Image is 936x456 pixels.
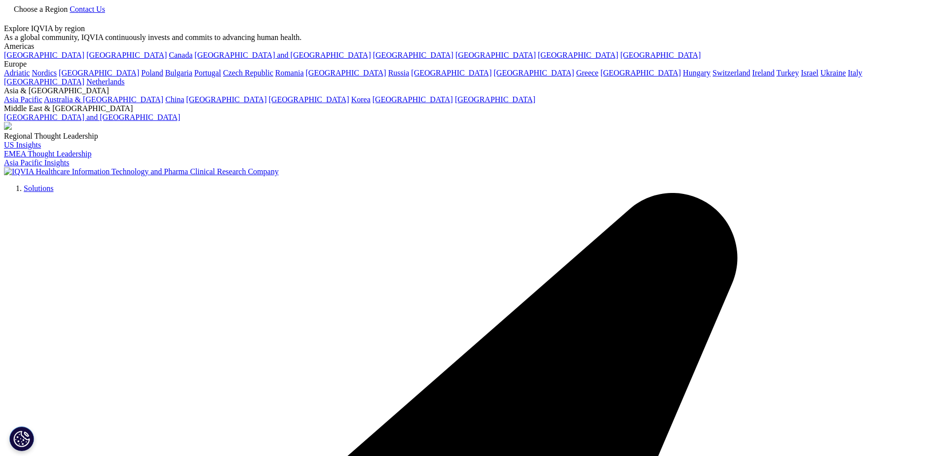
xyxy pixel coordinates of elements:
a: [GEOGRAPHIC_DATA] and [GEOGRAPHIC_DATA] [4,113,180,121]
div: Middle East & [GEOGRAPHIC_DATA] [4,104,932,113]
div: Americas [4,42,932,51]
a: [GEOGRAPHIC_DATA] [306,69,386,77]
a: Hungary [683,69,711,77]
a: Contact Us [70,5,105,13]
a: Russia [388,69,410,77]
a: [GEOGRAPHIC_DATA] [455,95,535,104]
a: US Insights [4,141,41,149]
a: Poland [141,69,163,77]
a: Italy [848,69,862,77]
a: China [165,95,184,104]
a: Korea [351,95,371,104]
a: Ireland [752,69,775,77]
a: Portugal [194,69,221,77]
a: Czech Republic [223,69,273,77]
a: Solutions [24,184,53,192]
a: [GEOGRAPHIC_DATA] [455,51,536,59]
a: [GEOGRAPHIC_DATA] [600,69,681,77]
a: Australia & [GEOGRAPHIC_DATA] [44,95,163,104]
a: Adriatic [4,69,30,77]
a: [GEOGRAPHIC_DATA] [269,95,349,104]
a: [GEOGRAPHIC_DATA] [538,51,618,59]
a: [GEOGRAPHIC_DATA] [620,51,701,59]
a: Asia Pacific Insights [4,158,69,167]
div: Explore IQVIA by region [4,24,932,33]
a: [GEOGRAPHIC_DATA] [373,51,453,59]
div: Regional Thought Leadership [4,132,932,141]
a: Switzerland [712,69,750,77]
a: Ukraine [821,69,846,77]
a: Asia Pacific [4,95,42,104]
a: Nordics [32,69,57,77]
a: [GEOGRAPHIC_DATA] [4,77,84,86]
a: Romania [275,69,304,77]
a: Israel [801,69,819,77]
div: As a global community, IQVIA continuously invests and commits to advancing human health. [4,33,932,42]
a: Greece [576,69,599,77]
a: Bulgaria [165,69,192,77]
a: EMEA Thought Leadership [4,150,91,158]
a: Canada [169,51,192,59]
button: Cookies Settings [9,426,34,451]
div: Asia & [GEOGRAPHIC_DATA] [4,86,932,95]
a: [GEOGRAPHIC_DATA] [186,95,266,104]
a: [GEOGRAPHIC_DATA] [411,69,491,77]
a: [GEOGRAPHIC_DATA] [494,69,574,77]
a: [GEOGRAPHIC_DATA] [4,51,84,59]
a: Netherlands [86,77,124,86]
a: Turkey [777,69,799,77]
a: [GEOGRAPHIC_DATA] [86,51,167,59]
a: [GEOGRAPHIC_DATA] [373,95,453,104]
a: [GEOGRAPHIC_DATA] and [GEOGRAPHIC_DATA] [194,51,371,59]
span: Choose a Region [14,5,68,13]
img: 2093_analyzing-data-using-big-screen-display-and-laptop.png [4,122,12,130]
a: [GEOGRAPHIC_DATA] [59,69,139,77]
div: Europe [4,60,932,69]
img: IQVIA Healthcare Information Technology and Pharma Clinical Research Company [4,167,279,176]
